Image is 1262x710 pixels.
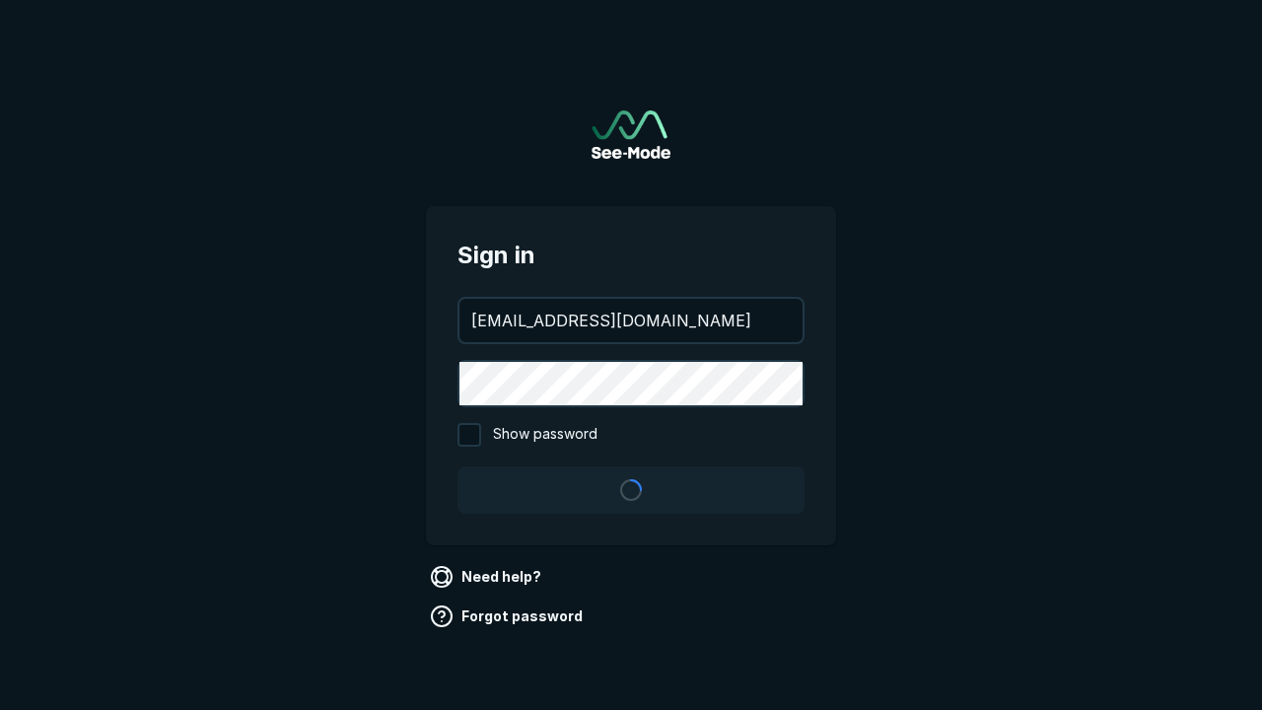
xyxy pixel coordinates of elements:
img: See-Mode Logo [592,110,670,159]
span: Show password [493,423,597,447]
input: your@email.com [459,299,803,342]
span: Sign in [457,238,805,273]
a: Forgot password [426,601,591,632]
a: Need help? [426,561,549,593]
a: Go to sign in [592,110,670,159]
